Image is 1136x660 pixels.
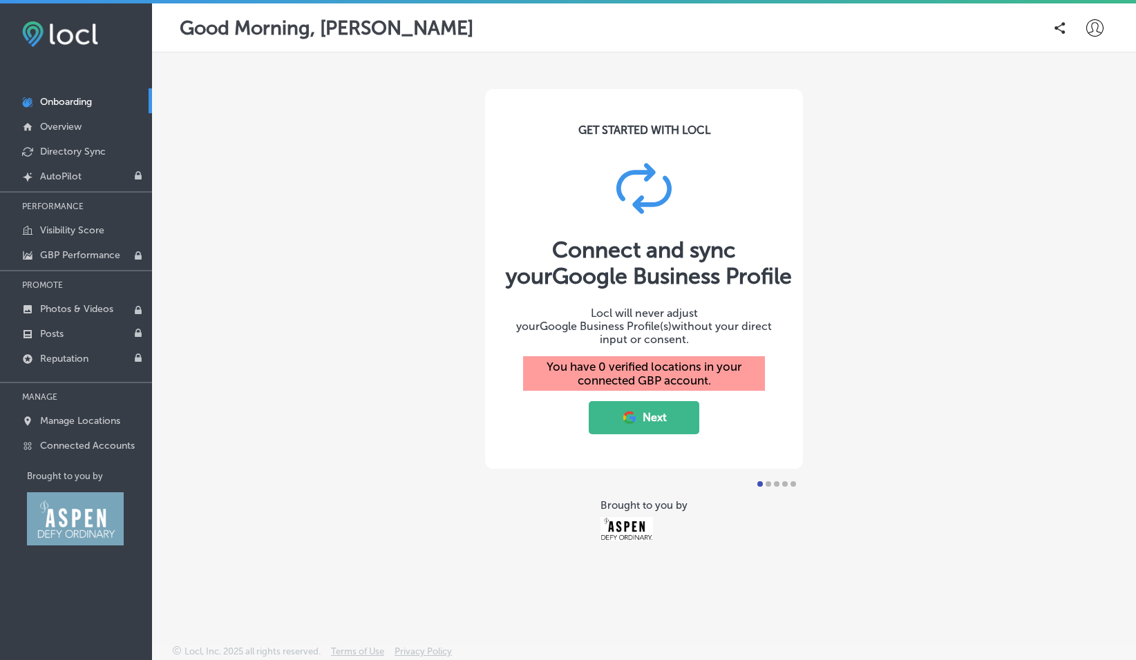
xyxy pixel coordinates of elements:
div: You have 0 verified locations in your connected GBP account. [523,356,765,391]
button: Next [589,401,699,434]
p: AutoPilot [40,171,82,182]
p: Visibility Score [40,224,104,236]
div: GET STARTED WITH LOCL [578,124,710,137]
div: Connect and sync your [506,237,782,289]
span: Google Business Profile(s) [540,320,672,333]
p: Directory Sync [40,146,106,157]
p: Posts [40,328,64,340]
p: Locl, Inc. 2025 all rights reserved. [184,646,321,657]
span: Google Business Profile [552,263,792,289]
img: Aspen [27,492,124,545]
p: Brought to you by [27,471,152,481]
p: Manage Locations [40,415,120,427]
p: Onboarding [40,96,92,108]
img: Aspen [600,517,653,541]
div: Locl will never adjust your without your direct input or consent. [506,307,782,346]
div: Brought to you by [600,499,688,512]
img: fda3e92497d09a02dc62c9cd864e3231.png [22,21,98,47]
p: Photos & Videos [40,303,113,315]
p: Connected Accounts [40,440,135,452]
p: Good Morning, [PERSON_NAME] [180,17,473,39]
p: GBP Performance [40,249,120,261]
p: Reputation [40,353,88,365]
p: Overview [40,121,82,133]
